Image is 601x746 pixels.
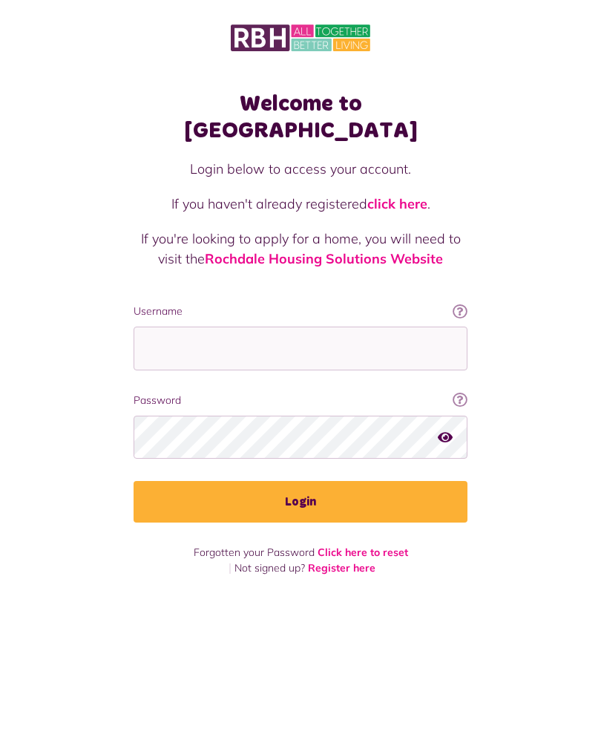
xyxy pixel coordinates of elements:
a: Register here [308,561,375,575]
p: If you're looking to apply for a home, you will need to visit the [134,229,467,269]
label: Username [134,304,467,319]
label: Password [134,393,467,408]
span: Forgotten your Password [194,546,315,559]
img: MyRBH [231,22,370,53]
button: Login [134,481,467,523]
a: Rochdale Housing Solutions Website [205,250,443,267]
p: Login below to access your account. [134,159,467,179]
a: Click here to reset [318,546,408,559]
a: click here [367,195,427,212]
span: Not signed up? [234,561,305,575]
h1: Welcome to [GEOGRAPHIC_DATA] [134,91,467,144]
p: If you haven't already registered . [134,194,467,214]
